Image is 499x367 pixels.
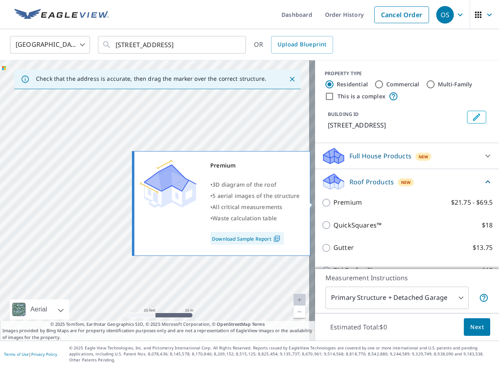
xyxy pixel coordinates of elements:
[349,151,411,161] p: Full House Products
[333,243,354,253] p: Gutter
[470,322,484,332] span: Next
[212,214,277,222] span: Waste calculation table
[287,74,297,84] button: Close
[14,9,109,21] img: EV Logo
[10,299,69,319] div: Aerial
[438,80,473,88] label: Multi-Family
[293,306,305,318] a: Current Level 20, Zoom Out
[419,154,429,160] span: New
[271,235,282,242] img: Pdf Icon
[482,220,493,230] p: $18
[252,321,265,327] a: Terms
[333,265,372,275] p: Bid Perfect™
[50,321,265,328] span: © 2025 TomTom, Earthstar Geographics SIO, © 2025 Microsoft Corporation, ©
[212,181,276,188] span: 3D diagram of the roof
[325,273,489,283] p: Measurement Instructions
[31,351,57,357] a: Privacy Policy
[325,287,469,309] div: Primary Structure + Detached Garage
[337,92,385,100] label: This is a complex
[436,6,454,24] div: OS
[210,160,300,171] div: Premium
[293,294,305,306] a: Current Level 20, Zoom In Disabled
[116,34,230,56] input: Search by address or latitude-longitude
[4,351,29,357] a: Terms of Use
[473,243,493,253] p: $13.75
[321,146,493,166] div: Full House ProductsNew
[212,203,282,211] span: All critical measurements
[210,190,300,201] div: •
[210,213,300,224] div: •
[401,179,411,185] span: New
[479,293,489,303] span: Your report will include the primary structure and a detached garage if one exists.
[325,70,489,77] div: PROPERTY TYPE
[333,220,381,230] p: QuickSquares™
[217,321,250,327] a: OpenStreetMap
[482,265,493,275] p: $18
[374,6,429,23] a: Cancel Order
[324,318,393,336] p: Estimated Total: $0
[321,172,493,191] div: Roof ProductsNew
[10,34,90,56] div: [GEOGRAPHIC_DATA]
[333,197,362,207] p: Premium
[210,201,300,213] div: •
[36,75,266,82] p: Check that the address is accurate, then drag the marker over the correct structure.
[140,160,196,208] img: Premium
[271,36,333,54] a: Upload Blueprint
[386,80,419,88] label: Commercial
[464,318,490,336] button: Next
[210,179,300,190] div: •
[254,36,333,54] div: OR
[467,111,486,124] button: Edit building 1
[28,299,50,319] div: Aerial
[349,177,394,187] p: Roof Products
[337,80,368,88] label: Residential
[69,345,495,363] p: © 2025 Eagle View Technologies, Inc. and Pictometry International Corp. All Rights Reserved. Repo...
[212,192,299,199] span: 5 aerial images of the structure
[4,352,57,357] p: |
[210,232,284,245] a: Download Sample Report
[277,40,326,50] span: Upload Blueprint
[328,111,359,118] p: BUILDING ID
[328,120,464,130] p: [STREET_ADDRESS]
[451,197,493,207] p: $21.75 - $69.5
